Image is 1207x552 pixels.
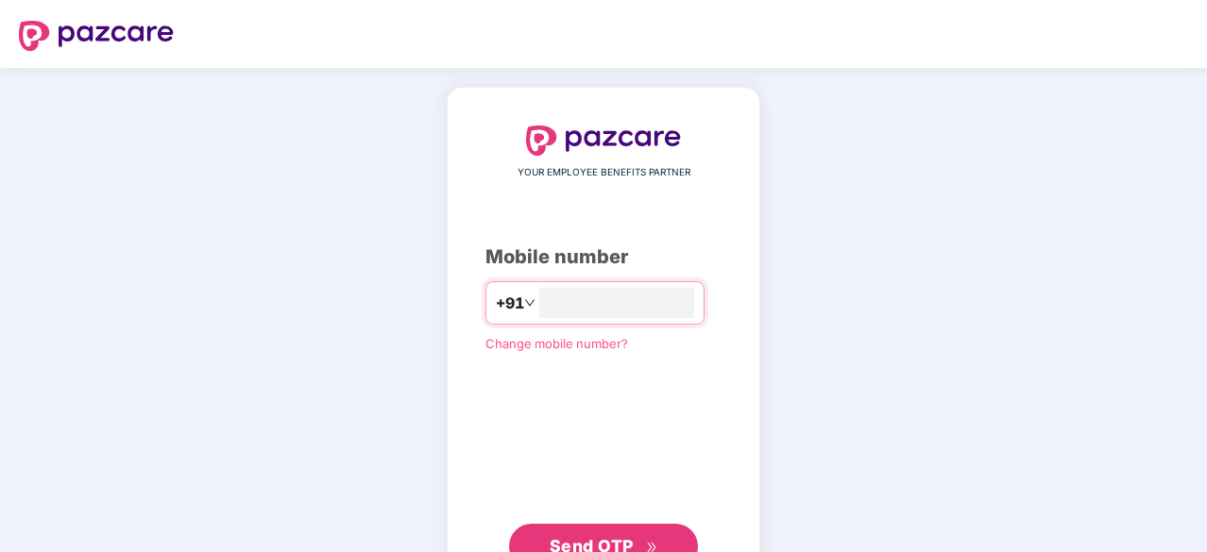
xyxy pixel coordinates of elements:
div: Mobile number [485,243,722,272]
span: +91 [496,292,524,315]
img: logo [526,125,681,156]
span: YOUR EMPLOYEE BENEFITS PARTNER [518,165,690,180]
img: logo [19,21,174,51]
span: down [524,297,535,309]
a: Change mobile number? [485,336,628,351]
